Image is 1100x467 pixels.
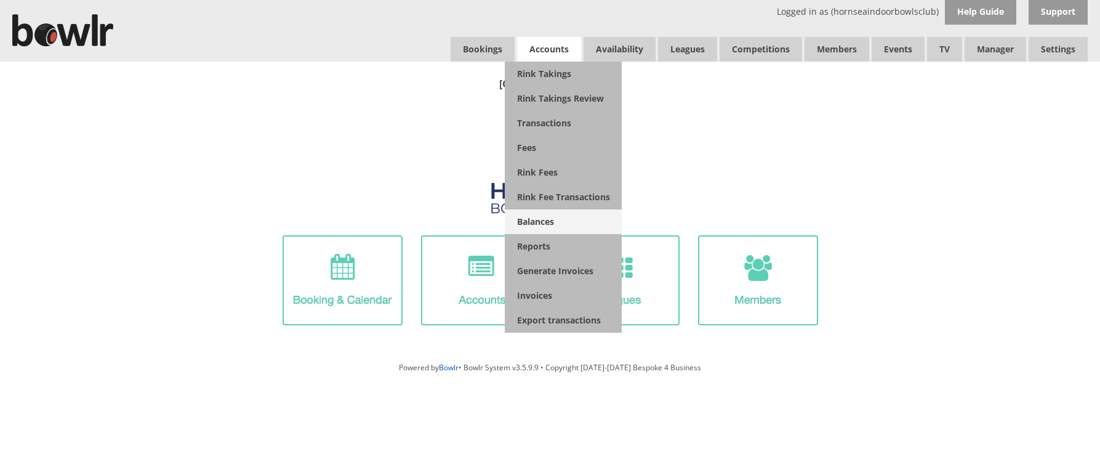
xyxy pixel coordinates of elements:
a: Export transactions [505,308,622,333]
a: Transactions [505,111,622,136]
a: Bowlr [439,362,459,373]
img: Accounts-Icon.png [421,235,541,325]
a: Events [872,37,925,62]
a: Bookings [451,37,515,62]
a: Rink Fee Transactions [505,185,622,209]
img: Members-Icon.png [698,235,818,325]
a: Competitions [720,37,802,62]
a: Rink Fees [505,160,622,185]
a: Leagues [658,37,717,62]
p: [GEOGRAPHIC_DATA] [12,77,1088,91]
a: Rink Takings Review [505,86,622,111]
a: Balances [505,209,622,234]
span: Settings [1029,37,1088,62]
a: Generate Invoices [505,259,622,283]
span: TV [927,37,962,62]
span: Accounts [517,37,581,62]
img: Booking-Icon.png [283,235,403,325]
a: Rink Takings [505,62,622,86]
span: Powered by • Bowlr System v3.5.9.9 • Copyright [DATE]-[DATE] Bespoke 4 Business [399,362,701,373]
span: Members [805,37,869,62]
a: Invoices [505,283,622,308]
a: Reports [505,234,622,259]
a: Availability [584,37,656,62]
img: Hornsea3.jpg [490,97,610,217]
a: Fees [505,136,622,160]
span: Manager [965,37,1026,62]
